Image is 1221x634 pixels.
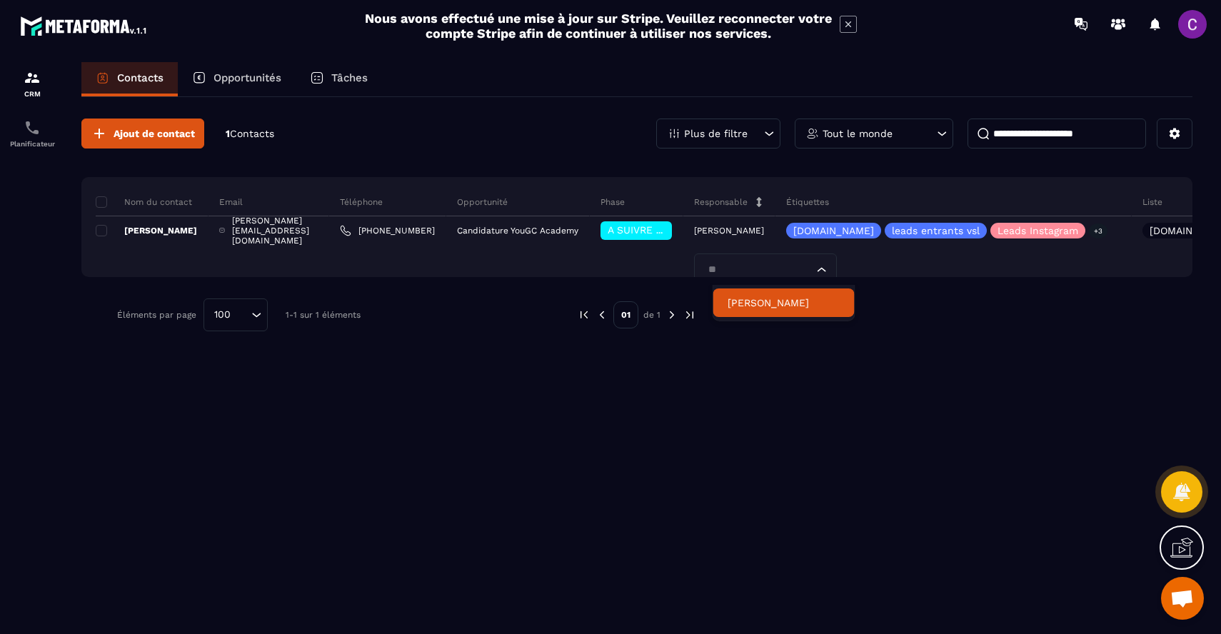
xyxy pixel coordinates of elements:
input: Search for option [703,262,813,278]
p: Étiquettes [786,196,829,208]
p: Candidature YouGC Academy [457,226,578,236]
a: [PHONE_NUMBER] [340,225,435,236]
p: de 1 [643,309,660,321]
img: next [665,308,678,321]
a: schedulerschedulerPlanificateur [4,109,61,158]
img: prev [596,308,608,321]
p: Nom du contact [96,196,192,208]
p: Phase [601,196,625,208]
p: Tâches [331,71,368,84]
a: Ouvrir le chat [1161,577,1204,620]
a: Tâches [296,62,382,96]
a: Contacts [81,62,178,96]
p: 1-1 sur 1 éléments [286,310,361,320]
p: Email [219,196,243,208]
button: Ajout de contact [81,119,204,149]
span: A SUIVRE ⏳ [608,224,668,236]
p: +3 [1089,223,1107,238]
p: CRM [4,90,61,98]
p: Tout le monde [823,129,893,139]
div: Search for option [203,298,268,331]
img: formation [24,69,41,86]
p: Éléments par page [117,310,196,320]
p: Planificateur [4,140,61,148]
p: Opportunités [213,71,281,84]
img: next [683,308,696,321]
img: logo [20,13,149,39]
p: Chloé Niola [728,296,840,310]
img: scheduler [24,119,41,136]
h2: Nous avons effectué une mise à jour sur Stripe. Veuillez reconnecter votre compte Stripe afin de ... [364,11,833,41]
p: [PERSON_NAME] [96,225,197,236]
p: [PERSON_NAME] [694,226,764,236]
div: Search for option [694,253,837,286]
p: leads entrants vsl [892,226,980,236]
p: [DOMAIN_NAME] [793,226,874,236]
p: Responsable [694,196,748,208]
span: Ajout de contact [114,126,195,141]
p: 01 [613,301,638,328]
p: Opportunité [457,196,508,208]
input: Search for option [236,307,248,323]
a: Opportunités [178,62,296,96]
span: Contacts [230,128,274,139]
p: Liste [1142,196,1162,208]
p: 1 [226,127,274,141]
p: Contacts [117,71,164,84]
a: formationformationCRM [4,59,61,109]
p: Plus de filtre [684,129,748,139]
span: 100 [209,307,236,323]
img: prev [578,308,591,321]
p: Leads Instagram [998,226,1078,236]
p: Téléphone [340,196,383,208]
